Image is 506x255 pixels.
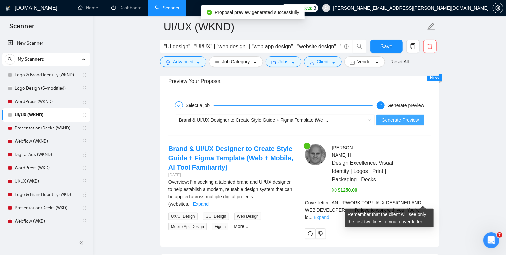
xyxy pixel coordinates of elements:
span: Generate Preview [382,116,419,124]
span: holder [82,219,87,224]
span: caret-down [196,60,201,65]
iframe: Intercom live chat [483,232,499,248]
span: search [353,43,366,49]
button: folderJobscaret-down [266,56,302,67]
button: barsJob Categorycaret-down [209,56,263,67]
div: Generate preview [387,101,424,109]
a: Logo Design (S-modified) [15,82,78,95]
span: holder [82,86,87,91]
div: Select a job [186,101,214,109]
a: searchScanner [155,5,180,11]
span: ... [188,201,192,207]
span: folder [271,60,276,65]
span: holder [82,99,87,104]
button: delete [423,40,437,53]
button: idcardVendorcaret-down [344,56,385,67]
span: Design Excellence: Visual Identity | Logos | Print | Packaging | Decks [332,159,411,184]
button: search [5,54,15,65]
span: double-left [79,239,86,246]
span: holder [82,179,87,184]
a: Webflow (WKD) [15,215,78,228]
span: Client [317,58,329,65]
a: Presentation/Decks (WKD) [15,201,78,215]
span: user [324,6,329,10]
button: redo [305,228,316,239]
span: copy [407,43,419,49]
span: caret-down [375,60,379,65]
img: c1KMYbSUufEWBls0-Guyemiimam7xLkkpV9MGfcmiomLFdC9vGXT7BBDYSdkZD-0uq [305,144,326,165]
span: holder [82,126,87,131]
span: info-circle [344,44,349,49]
span: holder [82,72,87,78]
span: 3 [314,4,316,12]
a: WordPress (WKND) [15,95,78,108]
button: Save [370,40,403,53]
span: Scanner [4,21,40,35]
span: check [177,103,181,107]
span: holder [82,165,87,171]
span: check-circle [207,10,212,15]
span: Figma [212,223,228,230]
span: Overview: I’m seeking a talented brand and UI/UX designer to help establish a modern, reusable de... [168,179,292,207]
a: dashboardDashboard [111,5,142,11]
span: holder [82,192,87,197]
span: holder [82,112,87,118]
a: Logo & Brand Identity (WKND) [15,68,78,82]
span: user [310,60,314,65]
a: UI/UX (WKND) [15,108,78,122]
span: dollar [332,188,337,192]
a: UI/UX (WKD) [15,175,78,188]
a: Presentation/Decks (WKND) [15,122,78,135]
span: setting [493,5,503,11]
a: Webflow (WKND) [15,135,78,148]
span: Jobs [279,58,289,65]
button: copy [406,40,420,53]
button: userClientcaret-down [304,56,342,67]
button: settingAdvancedcaret-down [160,56,206,67]
div: Overview: I’m seeking a talented brand and UI/UX designer to help establish a modern, reusable de... [168,178,294,208]
span: $1250.00 [332,187,357,193]
span: 2 [380,103,382,108]
a: Logo & Brand Identity (WKD) [15,188,78,201]
span: ... [309,215,313,220]
a: homeHome [78,5,98,11]
span: holder [82,152,87,157]
span: Brand & UI/UX Designer to Create Style Guide + Figma Template (We ... [179,117,328,123]
div: Preview Your Proposal [168,72,431,91]
button: setting [493,3,503,13]
a: Digital Ads (WKD) [15,228,78,241]
a: Reset All [390,58,409,65]
div: Remember that the client will see only the first two lines of your cover letter. [305,199,431,221]
span: holder [82,205,87,211]
span: redo [305,231,315,236]
a: WordPress (WKD) [15,161,78,175]
a: Expand [314,215,329,220]
span: Proposal preview generated successfully [215,10,299,15]
span: search [5,57,15,62]
a: More... [234,224,248,229]
li: New Scanner [2,37,90,50]
span: Cover letter - AN UPWORK TOP UI/UX DESIGNER AND WEB DEVELOPER Hi - I'd love to work with you. You... [305,200,421,220]
button: search [353,40,366,53]
button: Generate Preview [376,115,424,125]
a: setting [493,5,503,11]
div: [DATE] [168,172,294,178]
span: New [430,75,439,80]
span: [PERSON_NAME] H . [332,145,356,158]
span: Save [380,42,392,51]
span: delete [424,43,436,49]
span: caret-down [253,60,257,65]
span: GUI Design [203,213,229,220]
span: holder [82,139,87,144]
span: dislike [318,231,323,236]
a: Digital Ads (WKND) [15,148,78,161]
span: bars [215,60,219,65]
span: caret-down [331,60,336,65]
button: dislike [316,228,326,239]
span: UX/UI Design [168,213,198,220]
a: Expand [193,201,209,207]
span: idcard [350,60,355,65]
img: logo [6,3,10,14]
a: Brand & UI/UX Designer to Create Style Guide + Figma Template (Web + Mobile, AI Tool Familiarity) [168,145,293,171]
input: Scanner name... [164,18,426,35]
